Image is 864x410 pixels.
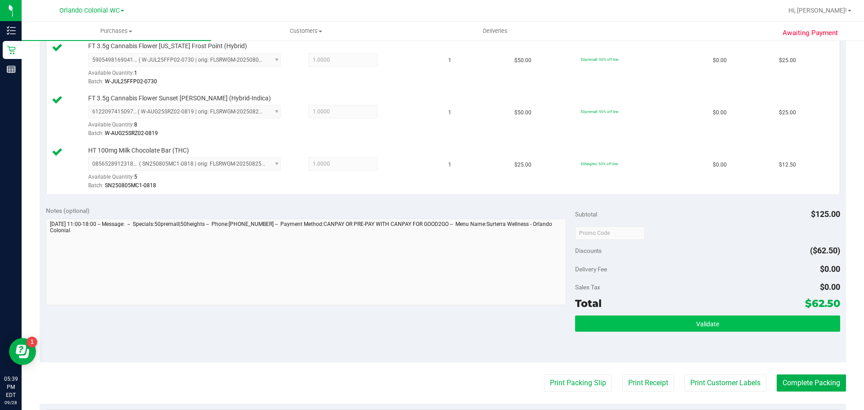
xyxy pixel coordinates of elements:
[779,56,796,65] span: $25.00
[9,338,36,365] iframe: Resource center
[684,374,766,392] button: Print Customer Labels
[811,209,840,219] span: $125.00
[820,264,840,274] span: $0.00
[448,161,451,169] span: 1
[105,182,156,189] span: SN250805MC1-0818
[783,28,838,38] span: Awaiting Payment
[211,27,400,35] span: Customers
[575,243,602,259] span: Discounts
[544,374,612,392] button: Print Packing Slip
[7,65,16,74] inline-svg: Reports
[88,42,247,50] span: FT 3.5g Cannabis Flower [US_STATE] Frost Point (Hybrid)
[779,108,796,117] span: $25.00
[810,246,840,255] span: ($62.50)
[713,108,727,117] span: $0.00
[777,374,846,392] button: Complete Packing
[400,22,590,41] a: Deliveries
[134,174,137,180] span: 5
[514,56,531,65] span: $50.00
[88,78,103,85] span: Batch:
[575,211,597,218] span: Subtotal
[211,22,400,41] a: Customers
[514,161,531,169] span: $25.00
[575,266,607,273] span: Delivery Fee
[779,161,796,169] span: $12.50
[580,57,618,62] span: 50premall: 50% off line
[575,284,600,291] span: Sales Tax
[713,56,727,65] span: $0.00
[105,130,158,136] span: W-AUG25SRZ02-0819
[134,122,137,128] span: 8
[580,162,618,166] span: 50heights: 50% off line
[471,27,520,35] span: Deliveries
[88,118,291,136] div: Available Quantity:
[514,108,531,117] span: $50.00
[788,7,847,14] span: Hi, [PERSON_NAME]!
[7,26,16,35] inline-svg: Inventory
[448,56,451,65] span: 1
[820,282,840,292] span: $0.00
[713,161,727,169] span: $0.00
[88,171,291,188] div: Available Quantity:
[622,374,674,392] button: Print Receipt
[4,399,18,406] p: 09/28
[88,94,271,103] span: FT 3.5g Cannabis Flower Sunset [PERSON_NAME] (Hybrid-Indica)
[580,109,618,114] span: 50premall: 50% off line
[46,207,90,214] span: Notes (optional)
[59,7,120,14] span: Orlando Colonial WC
[575,226,645,240] input: Promo Code
[575,315,840,332] button: Validate
[88,182,103,189] span: Batch:
[27,337,37,347] iframe: Resource center unread badge
[88,146,189,155] span: HT 100mg Milk Chocolate Bar (THC)
[105,78,157,85] span: W-JUL25FFP02-0730
[88,67,291,84] div: Available Quantity:
[88,130,103,136] span: Batch:
[22,27,211,35] span: Purchases
[4,375,18,399] p: 05:39 PM EDT
[805,297,840,310] span: $62.50
[7,45,16,54] inline-svg: Retail
[575,297,602,310] span: Total
[22,22,211,41] a: Purchases
[448,108,451,117] span: 1
[134,70,137,76] span: 1
[696,320,719,328] span: Validate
